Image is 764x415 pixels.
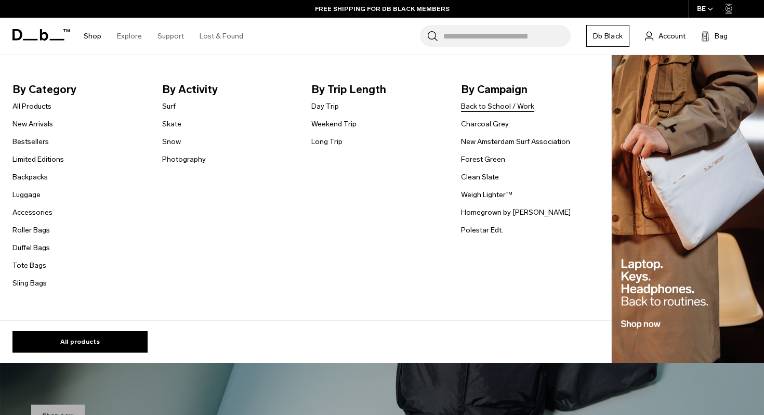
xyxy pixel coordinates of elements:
[12,154,64,165] a: Limited Editions
[612,55,764,364] img: Db
[12,119,53,129] a: New Arrivals
[12,260,46,271] a: Tote Bags
[658,31,686,42] span: Account
[311,81,444,98] span: By Trip Length
[162,136,181,147] a: Snow
[162,101,176,112] a: Surf
[715,31,728,42] span: Bag
[586,25,629,47] a: Db Black
[461,101,534,112] a: Back to School / Work
[12,225,50,236] a: Roller Bags
[200,18,243,55] a: Lost & Found
[461,207,571,218] a: Homegrown by [PERSON_NAME]
[461,119,509,129] a: Charcoal Grey
[162,154,206,165] a: Photography
[162,81,295,98] span: By Activity
[157,18,184,55] a: Support
[461,172,499,183] a: Clean Slate
[117,18,142,55] a: Explore
[12,207,52,218] a: Accessories
[311,136,343,147] a: Long Trip
[12,278,47,289] a: Sling Bags
[12,242,50,253] a: Duffel Bags
[311,119,357,129] a: Weekend Trip
[645,30,686,42] a: Account
[311,101,339,112] a: Day Trip
[12,101,51,112] a: All Products
[12,331,148,353] a: All products
[12,189,41,200] a: Luggage
[162,119,181,129] a: Skate
[315,4,450,14] a: FREE SHIPPING FOR DB BLACK MEMBERS
[461,81,594,98] span: By Campaign
[12,136,49,147] a: Bestsellers
[461,225,503,236] a: Polestar Edt.
[84,18,101,55] a: Shop
[76,18,251,55] nav: Main Navigation
[461,154,505,165] a: Forest Green
[701,30,728,42] button: Bag
[461,189,512,200] a: Weigh Lighter™
[461,136,570,147] a: New Amsterdam Surf Association
[12,172,48,183] a: Backpacks
[12,81,146,98] span: By Category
